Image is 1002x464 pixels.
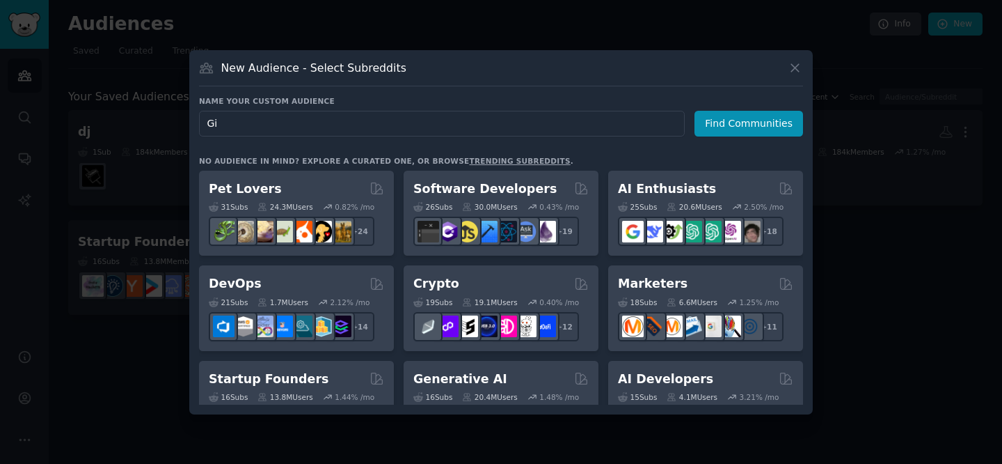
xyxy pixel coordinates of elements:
[661,221,683,242] img: AItoolsCatalog
[335,392,374,402] div: 1.44 % /mo
[622,221,644,242] img: GoogleGeminiAI
[330,316,351,337] img: PlatformEngineers
[413,392,452,402] div: 16 Sub s
[661,316,683,337] img: AskMarketing
[694,111,803,137] button: Find Communities
[534,316,556,337] img: defi_
[209,275,262,293] h2: DevOps
[310,221,332,242] img: PetAdvice
[642,221,663,242] img: DeepSeek
[209,371,328,388] h2: Startup Founders
[462,297,517,307] div: 19.1M Users
[209,392,248,402] div: 16 Sub s
[199,111,685,137] input: Pick a short name, like "Digital Marketers" or "Movie-Goers"
[622,316,644,337] img: content_marketing
[413,275,459,293] h2: Crypto
[539,202,579,212] div: 0.43 % /mo
[700,316,722,337] img: googleads
[618,180,716,198] h2: AI Enthusiasts
[456,221,478,242] img: learnjavascript
[550,217,579,246] div: + 19
[413,180,557,198] h2: Software Developers
[291,316,312,337] img: platformengineering
[462,392,517,402] div: 20.4M Users
[642,316,663,337] img: bigseo
[310,316,332,337] img: aws_cdk
[213,221,234,242] img: herpetology
[667,297,717,307] div: 6.6M Users
[495,316,517,337] img: defiblockchain
[252,316,273,337] img: Docker_DevOps
[232,221,254,242] img: ballpython
[539,392,579,402] div: 1.48 % /mo
[618,275,687,293] h2: Marketers
[539,297,579,307] div: 0.40 % /mo
[719,316,741,337] img: MarketingResearch
[739,316,761,337] img: OnlineMarketing
[462,202,517,212] div: 30.0M Users
[413,371,507,388] h2: Generative AI
[667,202,722,212] div: 20.6M Users
[221,61,406,75] h3: New Audience - Select Subreddits
[740,297,779,307] div: 1.25 % /mo
[291,221,312,242] img: cockatiel
[618,202,657,212] div: 25 Sub s
[476,221,498,242] img: iOSProgramming
[667,392,717,402] div: 4.1M Users
[257,297,308,307] div: 1.7M Users
[618,371,713,388] h2: AI Developers
[257,202,312,212] div: 24.3M Users
[331,297,370,307] div: 2.12 % /mo
[754,312,784,341] div: + 11
[437,221,459,242] img: csharp
[335,202,374,212] div: 0.82 % /mo
[740,392,779,402] div: 3.21 % /mo
[271,221,293,242] img: turtle
[209,180,282,198] h2: Pet Lovers
[550,312,579,341] div: + 12
[413,202,452,212] div: 26 Sub s
[232,316,254,337] img: AWS_Certified_Experts
[413,297,452,307] div: 19 Sub s
[417,221,439,242] img: software
[437,316,459,337] img: 0xPolygon
[476,316,498,337] img: web3
[209,202,248,212] div: 31 Sub s
[495,221,517,242] img: reactnative
[271,316,293,337] img: DevOpsLinks
[618,392,657,402] div: 15 Sub s
[681,316,702,337] img: Emailmarketing
[469,157,570,165] a: trending subreddits
[618,297,657,307] div: 18 Sub s
[417,316,439,337] img: ethfinance
[257,392,312,402] div: 13.8M Users
[456,316,478,337] img: ethstaker
[515,221,536,242] img: AskComputerScience
[252,221,273,242] img: leopardgeckos
[515,316,536,337] img: CryptoNews
[330,221,351,242] img: dogbreed
[700,221,722,242] img: chatgpt_prompts_
[534,221,556,242] img: elixir
[744,202,784,212] div: 2.50 % /mo
[213,316,234,337] img: azuredevops
[199,156,573,166] div: No audience in mind? Explore a curated one, or browse .
[739,221,761,242] img: ArtificalIntelligence
[345,312,374,341] div: + 14
[345,217,374,246] div: + 24
[209,297,248,307] div: 21 Sub s
[681,221,702,242] img: chatgpt_promptDesign
[719,221,741,242] img: OpenAIDev
[199,96,803,106] h3: Name your custom audience
[754,217,784,246] div: + 18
